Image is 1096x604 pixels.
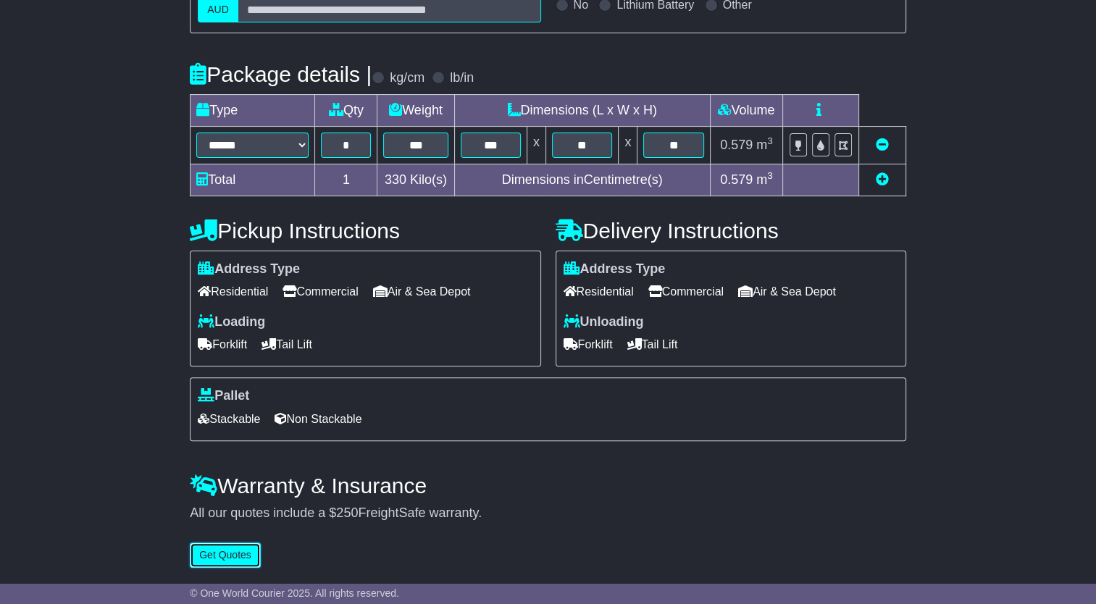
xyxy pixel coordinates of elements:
[756,172,773,187] span: m
[648,280,724,303] span: Commercial
[198,388,249,404] label: Pallet
[377,164,454,196] td: Kilo(s)
[454,94,710,126] td: Dimensions (L x W x H)
[390,70,424,86] label: kg/cm
[556,219,906,243] h4: Delivery Instructions
[564,280,634,303] span: Residential
[454,164,710,196] td: Dimensions in Centimetre(s)
[315,164,377,196] td: 1
[190,474,906,498] h4: Warranty & Insurance
[738,280,836,303] span: Air & Sea Depot
[315,94,377,126] td: Qty
[876,172,889,187] a: Add new item
[720,138,753,152] span: 0.579
[198,408,260,430] span: Stackable
[767,135,773,146] sup: 3
[191,94,315,126] td: Type
[527,126,545,164] td: x
[190,506,906,521] div: All our quotes include a $ FreightSafe warranty.
[190,219,540,243] h4: Pickup Instructions
[627,333,678,356] span: Tail Lift
[564,333,613,356] span: Forklift
[262,333,312,356] span: Tail Lift
[619,126,637,164] td: x
[190,587,399,599] span: © One World Courier 2025. All rights reserved.
[190,62,372,86] h4: Package details |
[564,261,666,277] label: Address Type
[377,94,454,126] td: Weight
[564,314,644,330] label: Unloading
[190,542,261,568] button: Get Quotes
[767,170,773,181] sup: 3
[373,280,471,303] span: Air & Sea Depot
[710,94,782,126] td: Volume
[450,70,474,86] label: lb/in
[756,138,773,152] span: m
[275,408,361,430] span: Non Stackable
[336,506,358,520] span: 250
[283,280,358,303] span: Commercial
[385,172,406,187] span: 330
[191,164,315,196] td: Total
[198,333,247,356] span: Forklift
[876,138,889,152] a: Remove this item
[198,314,265,330] label: Loading
[198,280,268,303] span: Residential
[720,172,753,187] span: 0.579
[198,261,300,277] label: Address Type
